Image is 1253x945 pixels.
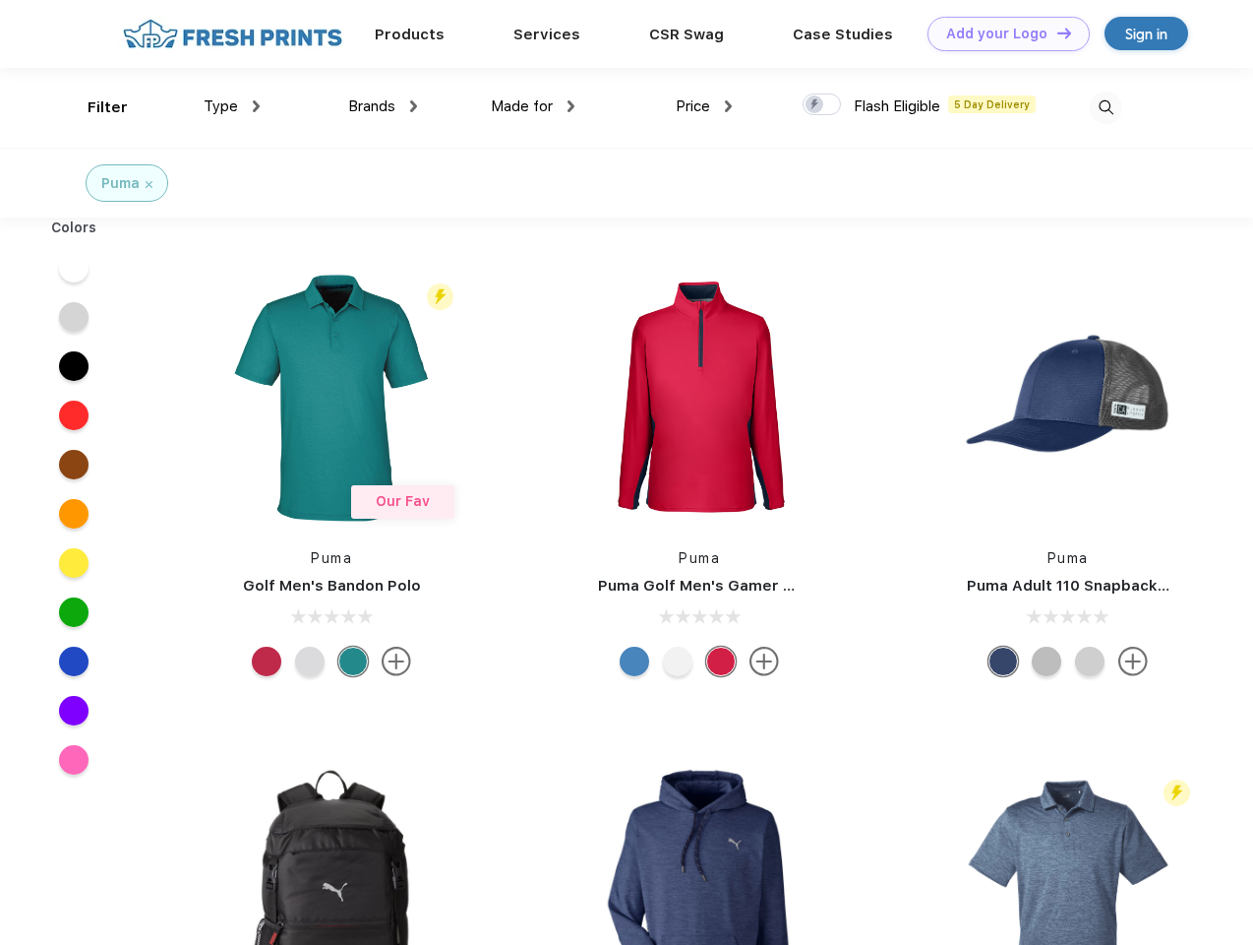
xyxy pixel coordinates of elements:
a: Puma Golf Men's Gamer Golf Quarter-Zip [598,577,909,595]
div: Filter [88,96,128,119]
div: Sign in [1125,23,1167,45]
div: Ski Patrol [252,647,281,676]
img: DT [1057,28,1071,38]
img: func=resize&h=266 [937,267,1199,529]
div: Green Lagoon [338,647,368,676]
img: more.svg [749,647,779,676]
img: dropdown.png [410,100,417,112]
span: Made for [491,97,553,115]
img: fo%20logo%202.webp [117,17,348,51]
img: more.svg [382,647,411,676]
span: Price [676,97,710,115]
a: Puma [679,550,720,566]
span: Our Fav [376,493,430,509]
span: Type [204,97,238,115]
span: 5 Day Delivery [948,95,1036,113]
a: Services [513,26,580,43]
a: Puma [311,550,352,566]
img: more.svg [1118,647,1148,676]
a: Golf Men's Bandon Polo [243,577,421,595]
img: func=resize&h=266 [201,267,462,529]
a: Products [375,26,445,43]
img: flash_active_toggle.svg [427,283,453,310]
img: dropdown.png [725,100,732,112]
div: Quarry Brt Whit [1075,647,1104,676]
a: Sign in [1104,17,1188,50]
div: High Rise [295,647,325,676]
a: CSR Swag [649,26,724,43]
img: dropdown.png [253,100,260,112]
div: Colors [36,218,112,238]
div: Ski Patrol [706,647,736,676]
img: filter_cancel.svg [146,181,152,188]
div: Bright Cobalt [620,647,649,676]
a: Puma [1047,550,1089,566]
span: Flash Eligible [854,97,940,115]
img: func=resize&h=266 [568,267,830,529]
img: desktop_search.svg [1090,92,1122,124]
div: Puma [101,173,140,194]
div: Quarry with Brt Whit [1032,647,1061,676]
div: Peacoat with Qut Shd [988,647,1018,676]
span: Brands [348,97,395,115]
img: dropdown.png [567,100,574,112]
div: Bright White [663,647,692,676]
div: Add your Logo [946,26,1047,42]
img: flash_active_toggle.svg [1163,780,1190,806]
